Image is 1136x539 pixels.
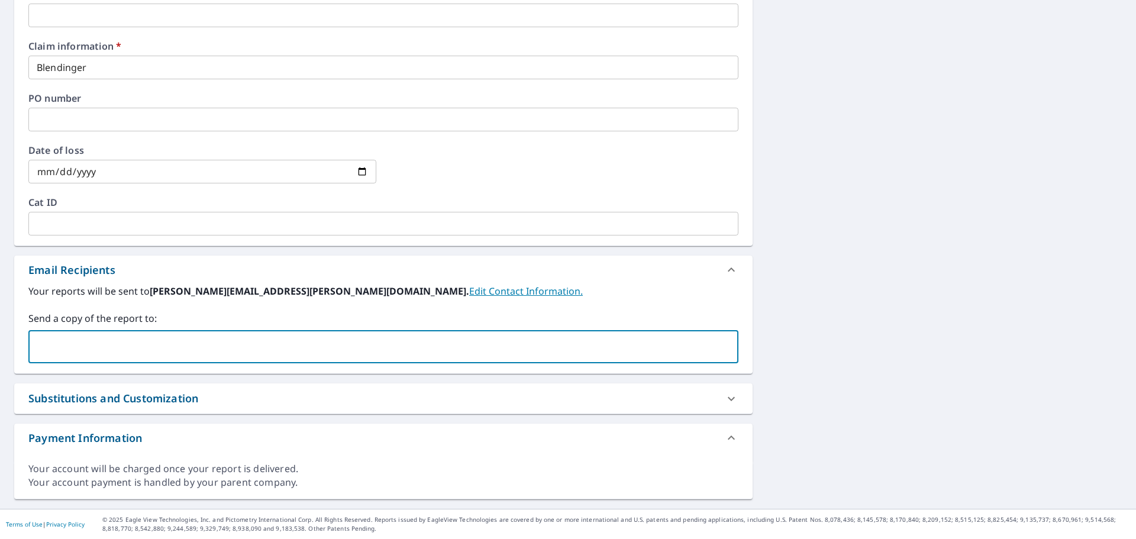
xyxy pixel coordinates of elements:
[46,520,85,528] a: Privacy Policy
[28,93,738,103] label: PO number
[6,521,85,528] p: |
[28,284,738,298] label: Your reports will be sent to
[28,41,738,51] label: Claim information
[28,462,738,476] div: Your account will be charged once your report is delivered.
[14,424,753,452] div: Payment Information
[14,383,753,414] div: Substitutions and Customization
[28,146,376,155] label: Date of loss
[28,476,738,489] div: Your account payment is handled by your parent company.
[28,262,115,278] div: Email Recipients
[14,256,753,284] div: Email Recipients
[6,520,43,528] a: Terms of Use
[150,285,469,298] b: [PERSON_NAME][EMAIL_ADDRESS][PERSON_NAME][DOMAIN_NAME].
[28,198,738,207] label: Cat ID
[469,285,583,298] a: EditContactInfo
[28,390,198,406] div: Substitutions and Customization
[102,515,1130,533] p: © 2025 Eagle View Technologies, Inc. and Pictometry International Corp. All Rights Reserved. Repo...
[28,430,142,446] div: Payment Information
[28,311,738,325] label: Send a copy of the report to:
